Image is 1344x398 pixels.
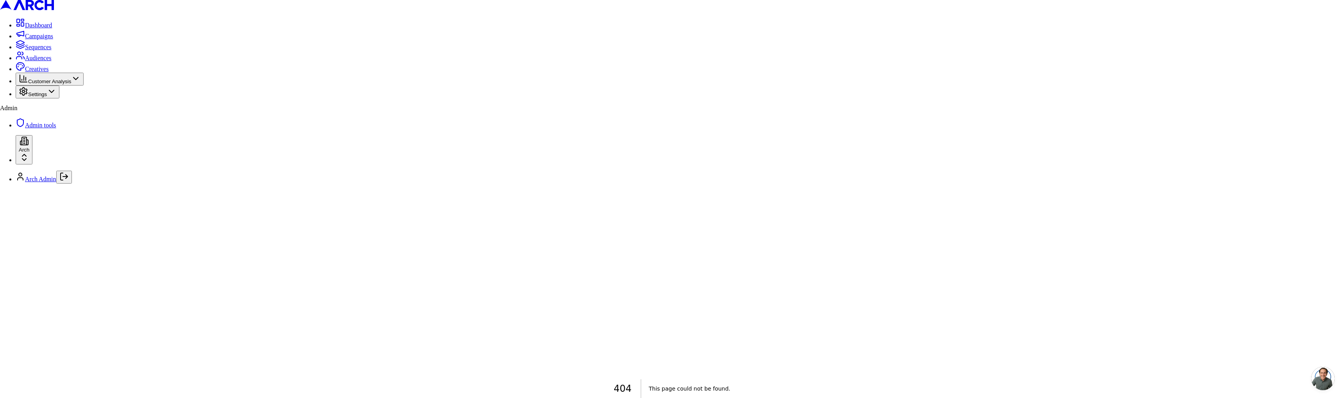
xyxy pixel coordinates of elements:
span: Arch [19,147,29,153]
a: Audiences [16,55,52,61]
span: Creatives [25,66,48,72]
a: Admin tools [16,122,56,129]
span: Sequences [25,44,52,50]
button: Log out [56,171,72,184]
a: Sequences [16,44,52,50]
span: Customer Analysis [28,79,71,84]
button: Arch [16,135,32,164]
span: Admin tools [25,122,56,129]
div: Open chat [1311,367,1335,390]
button: Customer Analysis [16,73,84,86]
button: Settings [16,86,59,98]
a: Dashboard [16,22,52,29]
a: Campaigns [16,33,53,39]
span: Campaigns [25,33,53,39]
a: Creatives [16,66,48,72]
a: Arch Admin [25,176,56,182]
span: Dashboard [25,22,52,29]
span: Settings [28,91,47,97]
span: Audiences [25,55,52,61]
